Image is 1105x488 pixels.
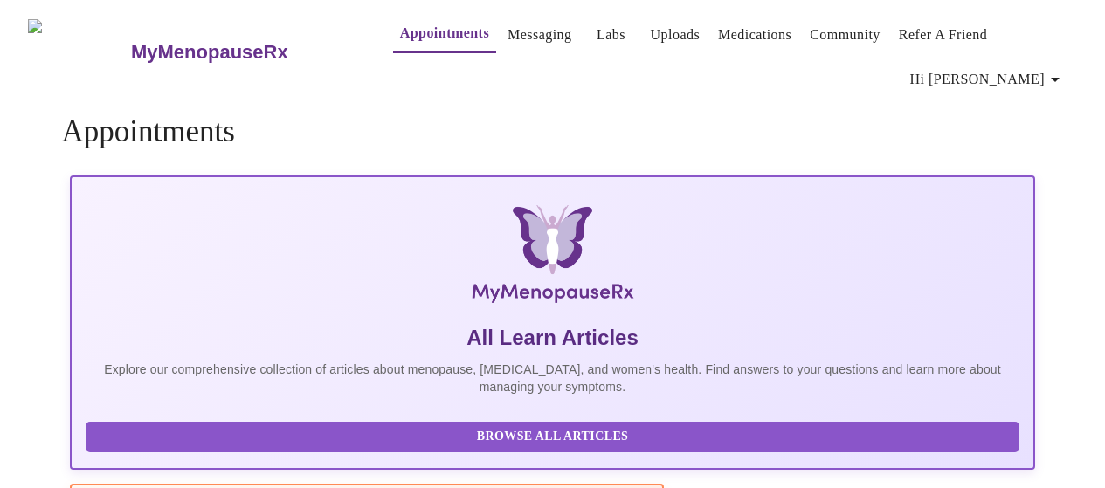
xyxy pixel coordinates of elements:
a: Uploads [651,23,701,47]
p: Explore our comprehensive collection of articles about menopause, [MEDICAL_DATA], and women's hea... [86,361,1019,395]
a: Appointments [400,21,489,45]
button: Browse All Articles [86,422,1019,452]
button: Appointments [393,16,496,53]
a: Browse All Articles [86,428,1023,443]
a: Community [810,23,881,47]
img: MyMenopauseRx Logo [231,205,874,310]
h4: Appointments [61,114,1043,149]
span: Hi [PERSON_NAME] [910,67,1066,92]
img: MyMenopauseRx Logo [28,19,128,85]
span: Browse All Articles [103,426,1001,448]
button: Labs [584,17,639,52]
button: Refer a Friend [892,17,995,52]
button: Medications [711,17,798,52]
h5: All Learn Articles [86,324,1019,352]
a: Refer a Friend [899,23,988,47]
h3: MyMenopauseRx [131,41,288,64]
button: Community [803,17,887,52]
a: Labs [597,23,625,47]
a: Medications [718,23,791,47]
a: Messaging [508,23,571,47]
button: Messaging [501,17,578,52]
a: MyMenopauseRx [128,22,357,83]
button: Hi [PERSON_NAME] [903,62,1073,97]
button: Uploads [644,17,708,52]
